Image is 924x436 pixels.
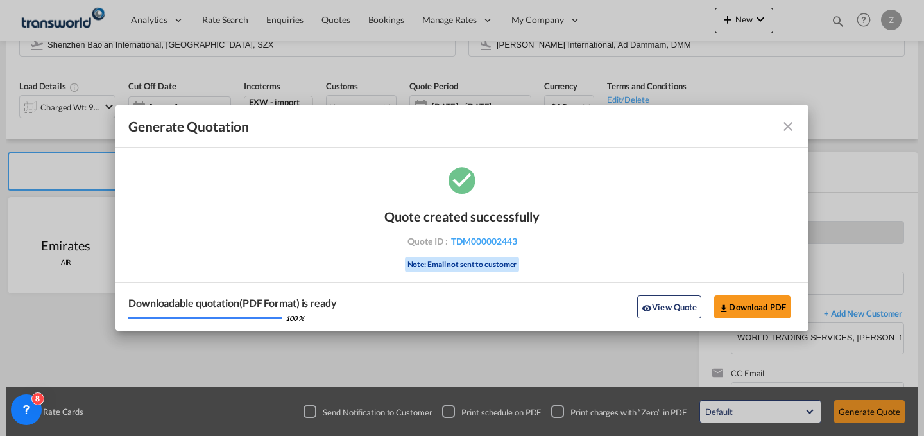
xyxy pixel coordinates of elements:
[451,236,517,247] span: TDM000002443
[446,164,478,196] md-icon: icon-checkbox-marked-circle
[405,257,520,273] div: Note: Email not sent to customer
[714,295,791,318] button: Download PDF
[719,303,729,313] md-icon: icon-download
[384,209,540,224] div: Quote created successfully
[388,236,536,247] div: Quote ID :
[116,105,809,331] md-dialog: Generate Quotation Quote ...
[642,303,652,313] md-icon: icon-eye
[780,119,796,134] md-icon: icon-close fg-AAA8AD cursor m-0
[128,118,249,135] span: Generate Quotation
[286,313,304,323] div: 100 %
[128,296,337,310] div: Downloadable quotation(PDF Format) is ready
[637,295,701,318] button: icon-eyeView Quote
